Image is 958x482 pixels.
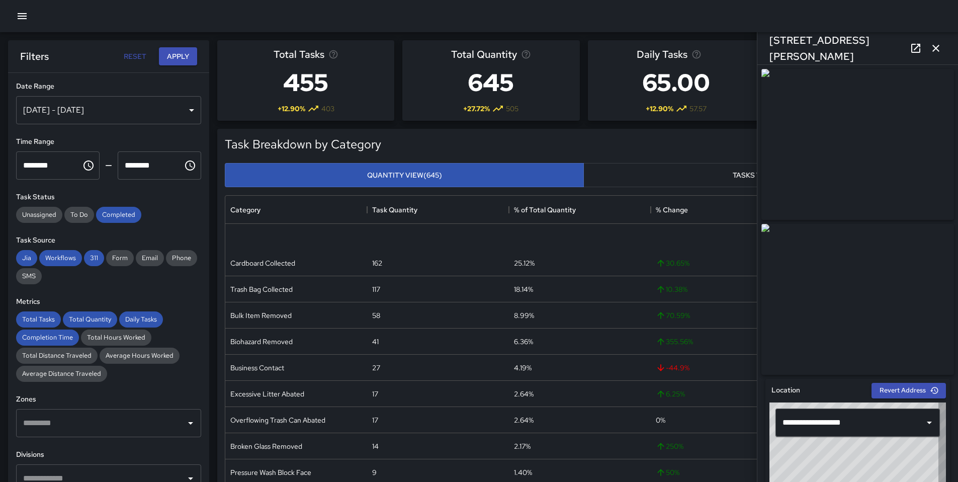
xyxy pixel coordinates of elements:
[16,268,42,284] div: SMS
[372,337,379,347] div: 41
[136,250,164,266] div: Email
[646,104,673,114] span: + 12.90 %
[16,136,201,147] h6: Time Range
[230,258,295,268] div: Cardboard Collected
[16,369,107,378] span: Average Distance Traveled
[136,254,164,262] span: Email
[16,96,201,124] div: [DATE] - [DATE]
[96,207,141,223] div: Completed
[656,337,693,347] span: 355.56 %
[656,258,689,268] span: 30.65 %
[39,250,82,266] div: Workflows
[656,196,688,224] div: % Change
[81,333,151,342] span: Total Hours Worked
[583,163,942,188] button: Tasks View(455)
[16,210,62,219] span: Unassigned
[16,333,79,342] span: Completion Time
[278,104,305,114] span: + 12.90 %
[119,311,163,328] div: Daily Tasks
[656,310,690,320] span: 70.59 %
[119,47,151,66] button: Reset
[514,310,534,320] div: 8.99%
[16,394,201,405] h6: Zones
[16,366,107,382] div: Average Distance Traveled
[274,62,338,103] h3: 455
[372,258,382,268] div: 162
[514,389,534,399] div: 2.64%
[372,415,378,425] div: 17
[166,250,197,266] div: Phone
[16,254,37,262] span: Jia
[372,467,377,477] div: 9
[656,389,685,399] span: 6.25 %
[514,258,535,268] div: 25.12%
[81,330,151,346] div: Total Hours Worked
[16,296,201,307] h6: Metrics
[20,48,49,64] h6: Filters
[78,155,99,176] button: Choose time, selected time is 12:00 AM
[16,348,98,364] div: Total Distance Traveled
[180,155,200,176] button: Choose time, selected time is 11:59 PM
[16,250,37,266] div: Jia
[184,416,198,430] button: Open
[514,284,533,294] div: 18.14%
[166,254,197,262] span: Phone
[230,310,292,320] div: Bulk Item Removed
[64,210,94,219] span: To Do
[274,46,324,62] span: Total Tasks
[230,196,260,224] div: Category
[16,81,201,92] h6: Date Range
[637,46,687,62] span: Daily Tasks
[84,250,104,266] div: 311
[451,62,531,103] h3: 645
[230,389,304,399] div: Excessive Litter Abated
[16,207,62,223] div: Unassigned
[16,449,201,460] h6: Divisions
[16,235,201,246] h6: Task Source
[119,315,163,324] span: Daily Tasks
[16,192,201,203] h6: Task Status
[63,311,117,328] div: Total Quantity
[656,441,683,451] span: 250 %
[521,49,531,59] svg: Total task quantity in the selected period, compared to the previous period.
[84,254,104,262] span: 311
[16,315,61,324] span: Total Tasks
[39,254,82,262] span: Workflows
[372,389,378,399] div: 17
[451,46,517,62] span: Total Quantity
[63,315,117,324] span: Total Quantity
[656,363,689,373] span: -44.9 %
[64,207,94,223] div: To Do
[230,441,302,451] div: Broken Glass Removed
[514,337,533,347] div: 6.36%
[106,254,134,262] span: Form
[230,467,311,477] div: Pressure Wash Block Face
[656,467,679,477] span: 50 %
[16,272,42,280] span: SMS
[230,363,284,373] div: Business Contact
[96,210,141,219] span: Completed
[514,467,532,477] div: 1.40%
[225,196,367,224] div: Category
[514,363,532,373] div: 4.19%
[637,62,716,103] h3: 65.00
[372,363,380,373] div: 27
[514,441,531,451] div: 2.17%
[230,337,293,347] div: Biohazard Removed
[100,348,180,364] div: Average Hours Worked
[159,47,197,66] button: Apply
[656,415,665,425] span: 0 %
[16,311,61,328] div: Total Tasks
[509,196,651,224] div: % of Total Quantity
[230,284,293,294] div: Trash Bag Collected
[372,284,380,294] div: 117
[691,49,702,59] svg: Average number of tasks per day in the selected period, compared to the previous period.
[230,415,325,425] div: Overflowing Trash Can Abated
[100,351,180,360] span: Average Hours Worked
[367,196,509,224] div: Task Quantity
[651,196,793,224] div: % Change
[514,415,534,425] div: 2.64%
[225,163,584,188] button: Quantity View(645)
[225,136,381,152] h5: Task Breakdown by Category
[321,104,334,114] span: 403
